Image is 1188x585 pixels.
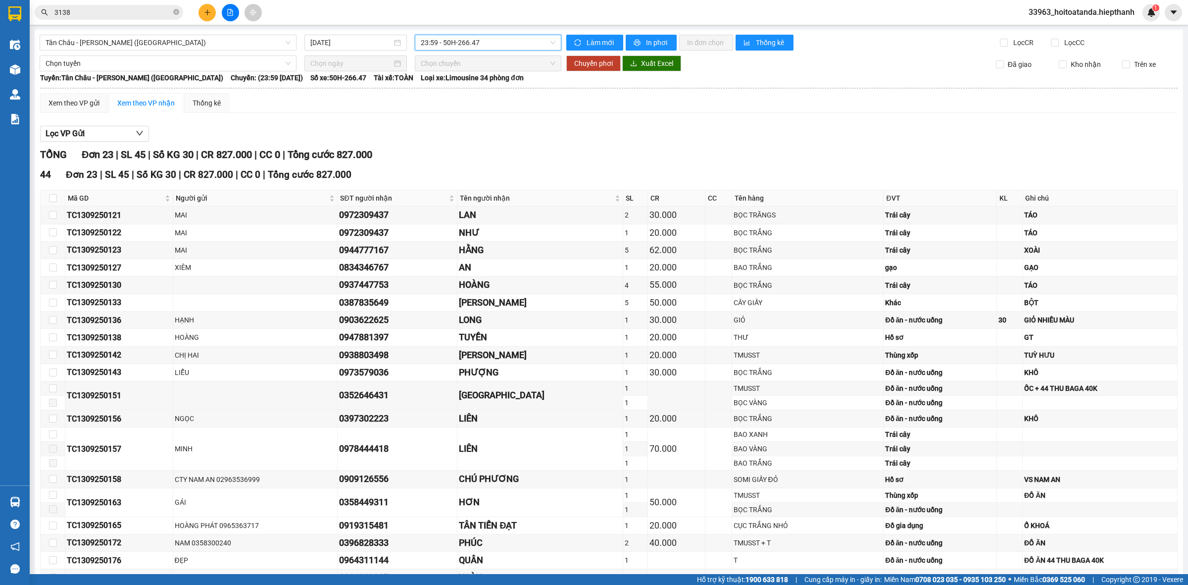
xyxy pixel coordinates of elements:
div: 0396828333 [339,536,455,550]
b: Tuyến: Tân Châu - [PERSON_NAME] ([GEOGRAPHIC_DATA]) [40,74,223,82]
span: Đã giao [1004,59,1036,70]
div: BỌC TRẮNG [734,280,882,291]
div: Trái cây [885,227,995,238]
th: ĐVT [884,190,997,207]
td: 0944777167 [338,242,457,259]
td: HOÀNG [457,276,623,294]
div: XIÊM [175,262,336,273]
th: Ghi chú [1023,190,1178,207]
div: PHƯỢNG [459,366,621,379]
td: TC1309250123 [65,242,173,259]
span: TỔNG [40,149,67,160]
td: 0973579036 [338,364,457,381]
div: 50.000 [649,296,703,310]
span: Thống kê [756,37,786,48]
div: Khác [885,297,995,308]
div: 0973579036 [339,366,455,379]
td: TUYỀN [457,329,623,346]
td: 0903622625 [338,312,457,329]
td: 0938803498 [338,347,457,364]
div: 20.000 [649,330,703,344]
span: Người gửi [176,193,328,204]
div: 0972309437 [339,226,455,240]
div: TC1309250172 [67,536,171,549]
td: TÂN TIẾN ĐẠT [457,517,623,534]
img: warehouse-icon [10,40,20,50]
div: SOMI GIẤY ĐỎ [734,474,882,485]
div: Đồ ăn - nước uống [885,413,995,424]
div: Trái cây [885,458,995,469]
span: | [236,169,238,180]
td: TC1309250133 [65,294,173,312]
span: Loại xe: Limousine 34 phòng đơn [421,72,524,83]
th: CC [705,190,732,207]
div: 55.000 [649,278,703,292]
div: 1 [625,458,646,469]
span: down [136,129,144,137]
div: 1 [625,443,646,454]
td: AN [457,259,623,276]
div: TC1309250142 [67,349,171,361]
span: 33963_hoitoatanda.hiepthanh [1021,6,1142,18]
span: | [179,169,181,180]
div: NHƯ [459,226,621,240]
div: XOÀI [1024,245,1176,256]
span: | [116,149,118,160]
div: 30.000 [649,313,703,327]
div: Thùng xốp [885,490,995,501]
div: Đồ ăn - nước uống [885,315,995,325]
div: 1 [625,262,646,273]
div: Đồ ăn - nước uống [885,367,995,378]
span: SL 45 [105,169,129,180]
div: BAO VÀNG [734,443,882,454]
div: THƯ [734,332,882,343]
div: Ổ KHOÁ [1024,520,1176,531]
th: SL [623,190,648,207]
div: TÁO [1024,280,1176,291]
span: Xuất Excel [641,58,673,69]
div: Trái cây [885,443,995,454]
div: Thống kê [193,98,221,108]
span: Kho nhận [1067,59,1105,70]
div: HƠN [459,495,621,509]
input: Chọn ngày [310,58,392,69]
th: KL [997,190,1023,207]
span: Lọc CC [1060,37,1086,48]
div: 2 [625,210,646,220]
td: NHƯ [457,224,623,242]
div: BAO XANH [734,429,882,440]
div: Xem theo VP gửi [49,98,99,108]
span: CC 0 [241,169,260,180]
th: Tên hàng [732,190,884,207]
span: | [254,149,257,160]
div: TC1309250121 [67,209,171,221]
div: GIỎ [734,315,882,325]
div: TC1309250165 [67,519,171,532]
div: HẰNG [459,243,621,257]
div: 5 [625,297,646,308]
span: Số xe: 50H-266.47 [310,72,366,83]
td: LIÊN [457,427,623,471]
td: 0834346767 [338,259,457,276]
span: download [630,60,637,68]
input: Tìm tên, số ĐT hoặc mã đơn [54,7,171,18]
div: CHỊ HAI [175,350,336,361]
div: Trái cây [885,280,995,291]
div: ĐỒ ĂN [1024,490,1176,501]
span: Lọc CR [1009,37,1035,48]
span: CR 827.000 [184,169,233,180]
div: BỌC TRẮNG [734,504,882,515]
div: TC1309250130 [67,279,171,291]
span: 1 [1154,4,1157,11]
button: bar-chartThống kê [736,35,793,51]
div: 0834346767 [339,261,455,274]
span: close-circle [173,8,179,17]
div: TC1309250138 [67,331,171,344]
div: 1 [625,413,646,424]
td: TC1309250163 [65,488,173,517]
div: Hồ sơ [885,474,995,485]
div: MAI [175,227,336,238]
div: 0944777167 [339,243,455,257]
div: 20.000 [649,412,703,425]
div: 1 [625,429,646,440]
